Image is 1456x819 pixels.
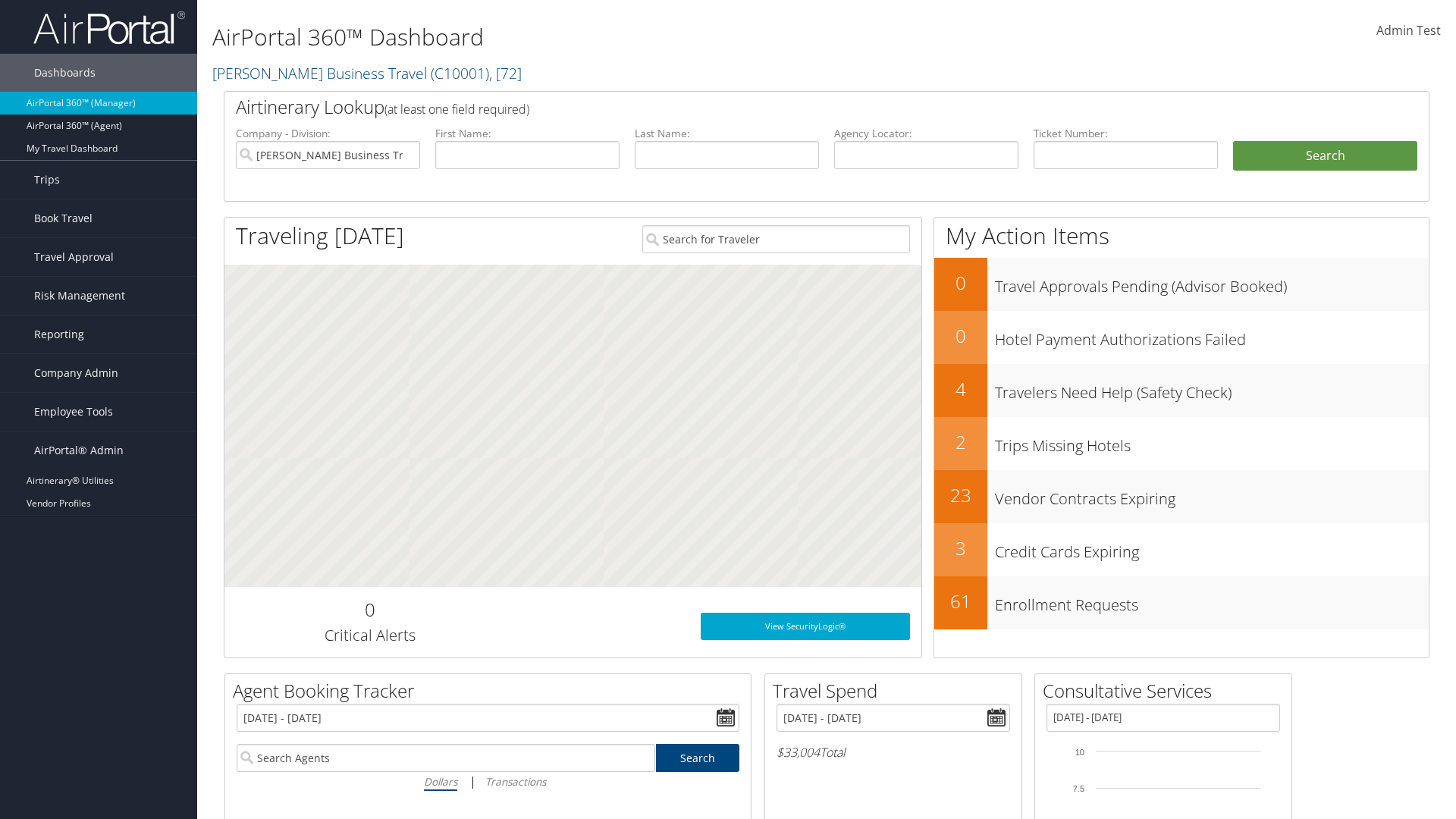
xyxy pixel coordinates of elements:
[431,63,489,83] span: ( C10001 )
[934,470,1429,523] a: 23Vendor Contracts Expiring
[1073,784,1084,793] tspan: 7.5
[777,744,820,761] span: $33,004
[773,678,1021,704] h2: Travel Spend
[236,625,504,646] h3: Critical Alerts
[934,376,987,402] h2: 4
[1376,22,1441,39] span: Admin Test
[642,225,910,253] input: Search for Traveler
[995,322,1429,350] h3: Hotel Payment Authorizations Failed
[212,63,522,83] a: [PERSON_NAME] Business Travel
[34,393,113,431] span: Employee Tools
[424,774,457,789] i: Dollars
[934,535,987,561] h2: 3
[635,126,819,141] label: Last Name:
[934,270,987,296] h2: 0
[656,744,740,772] a: Search
[435,126,620,141] label: First Name:
[934,311,1429,364] a: 0Hotel Payment Authorizations Failed
[34,199,93,237] span: Book Travel
[1075,748,1084,757] tspan: 10
[934,482,987,508] h2: 23
[1043,678,1291,704] h2: Consultative Services
[934,364,1429,417] a: 4Travelers Need Help (Safety Check)
[237,744,655,772] input: Search Agents
[34,54,96,92] span: Dashboards
[33,10,185,45] img: airportal-logo.png
[934,417,1429,470] a: 2Trips Missing Hotels
[489,63,522,83] span: , [ 72 ]
[236,220,404,252] h1: Traveling [DATE]
[777,744,1010,761] h6: Total
[1376,8,1441,55] a: Admin Test
[834,126,1018,141] label: Agency Locator:
[237,772,739,791] div: |
[995,268,1429,297] h3: Travel Approvals Pending (Advisor Booked)
[233,678,751,704] h2: Agent Booking Tracker
[934,220,1429,252] h1: My Action Items
[384,101,529,118] span: (at least one field required)
[34,315,84,353] span: Reporting
[701,613,910,640] a: View SecurityLogic®
[934,323,987,349] h2: 0
[34,238,114,276] span: Travel Approval
[236,126,420,141] label: Company - Division:
[34,354,118,392] span: Company Admin
[995,534,1429,563] h3: Credit Cards Expiring
[934,429,987,455] h2: 2
[34,431,124,469] span: AirPortal® Admin
[934,258,1429,311] a: 0Travel Approvals Pending (Advisor Booked)
[934,576,1429,629] a: 61Enrollment Requests
[995,428,1429,457] h3: Trips Missing Hotels
[34,161,60,199] span: Trips
[485,774,546,789] i: Transactions
[236,597,504,623] h2: 0
[995,375,1429,403] h3: Travelers Need Help (Safety Check)
[995,481,1429,510] h3: Vendor Contracts Expiring
[934,523,1429,576] a: 3Credit Cards Expiring
[1034,126,1218,141] label: Ticket Number:
[236,94,1317,120] h2: Airtinerary Lookup
[934,588,987,614] h2: 61
[1233,141,1417,171] button: Search
[212,21,1031,53] h1: AirPortal 360™ Dashboard
[34,277,125,315] span: Risk Management
[995,587,1429,616] h3: Enrollment Requests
